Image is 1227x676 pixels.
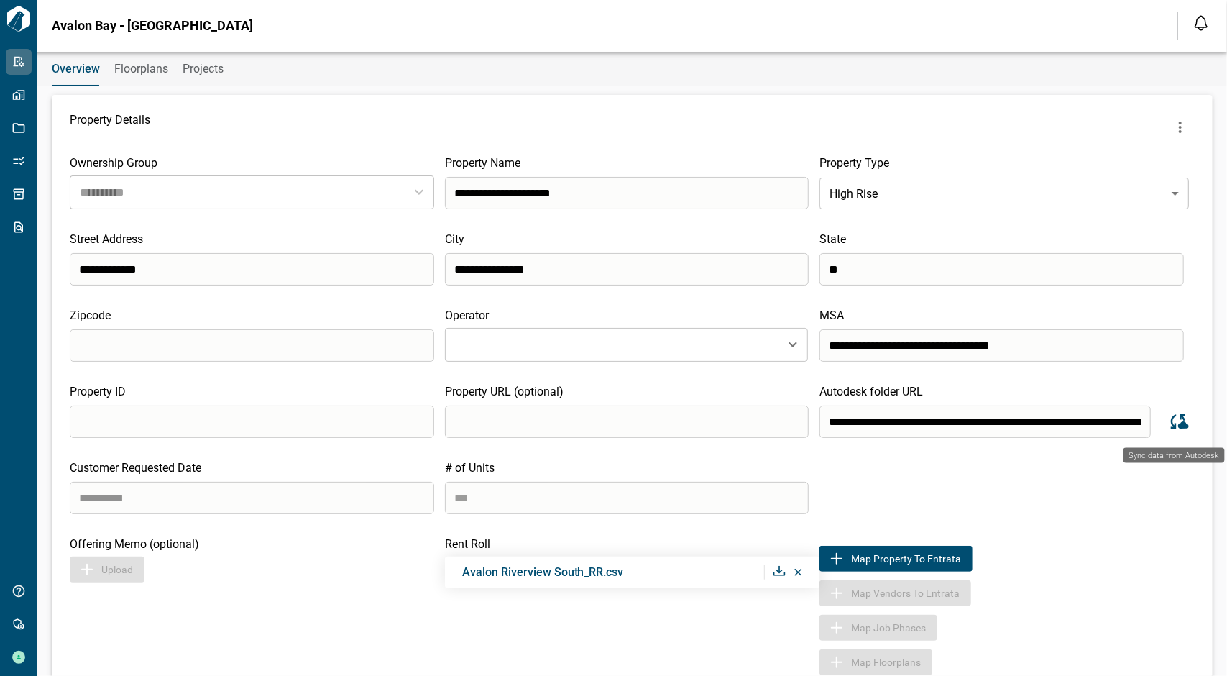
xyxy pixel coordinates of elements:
[114,62,168,76] span: Floorplans
[819,232,846,246] span: State
[70,113,150,142] span: Property Details
[1123,448,1225,463] div: Sync data from Autodesk
[783,334,803,355] button: Open
[828,550,845,567] img: Map to Entrata
[819,253,1184,286] input: search
[819,385,923,398] span: Autodesk folder URL
[445,232,464,246] span: City
[1190,12,1213,35] button: Open notification feed
[70,309,111,322] span: Zipcode
[819,173,1189,214] div: High Rise
[445,537,490,551] span: Rent Roll
[445,309,489,322] span: Operator
[52,62,100,76] span: Overview
[445,385,564,398] span: Property URL (optional)
[1162,405,1195,438] button: Sync data from Autodesk
[70,537,199,551] span: Offering Memo (optional)
[70,385,126,398] span: Property ID
[445,177,809,209] input: search
[70,406,434,438] input: search
[37,52,1227,86] div: base tabs
[70,156,157,170] span: Ownership Group
[70,253,434,286] input: search
[70,232,143,246] span: Street Address
[70,461,201,475] span: Customer Requested Date
[52,19,253,33] span: Avalon Bay - [GEOGRAPHIC_DATA]
[819,546,973,572] button: Map to EntrataMap Property to Entrata
[70,329,434,362] input: search
[445,461,495,475] span: # of Units
[819,406,1151,438] input: search
[462,565,624,579] span: Avalon Riverview South_RR.csv
[183,62,224,76] span: Projects
[819,329,1184,362] input: search
[445,406,809,438] input: search
[445,156,520,170] span: Property Name
[70,482,434,514] input: search
[445,253,809,286] input: search
[819,309,844,322] span: MSA
[1166,113,1195,142] button: more
[819,156,889,170] span: Property Type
